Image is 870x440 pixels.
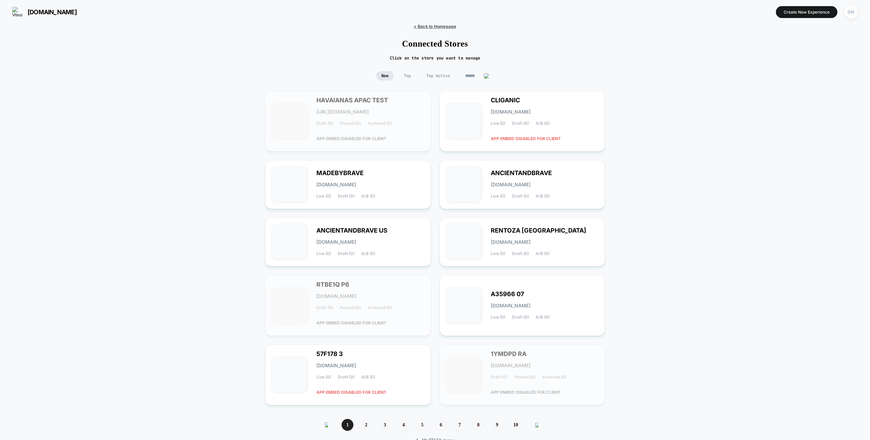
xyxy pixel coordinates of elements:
span: APP EMBED DISABLED FOR CLIENT [316,133,386,145]
span: 1YMDPD RA [491,352,526,356]
button: [DOMAIN_NAME] [10,6,79,17]
span: 10 [510,419,522,431]
span: Draft (0) [338,251,354,256]
img: RENTOZA_NIGERIA [447,225,481,259]
span: [DOMAIN_NAME] [316,182,356,187]
span: Top Active [421,71,455,81]
span: [DOMAIN_NAME] [316,363,356,368]
span: A/B (0) [536,121,550,126]
span: Live (0) [491,251,505,256]
img: RTBE1Q_P6 [272,288,306,322]
span: 3 [379,419,391,431]
span: 9 [491,419,503,431]
span: Live (0) [491,194,505,199]
span: [DOMAIN_NAME] [491,303,530,308]
span: Live (0) [491,121,505,126]
span: HAVAIANAS APAC TEST [316,98,388,103]
img: CLIGANIC [447,104,481,138]
span: [DOMAIN_NAME] [316,294,356,299]
span: < Back to Homepage [414,24,456,29]
span: Live (0) [316,194,331,199]
img: HAVAIANAS_APAC_TEST_1 [272,104,306,138]
span: APP EMBED DISABLED FOR CLIENT [316,317,386,329]
span: APP EMBED DISABLED FOR CLIENT [316,386,386,398]
span: [DOMAIN_NAME] [491,182,530,187]
span: Top [399,71,416,81]
div: OH [845,5,858,19]
span: Paused (0) [340,121,361,126]
img: ANCIENTANDBRAVE_US [272,225,306,259]
span: [DOMAIN_NAME] [491,363,530,368]
span: Draft (0) [316,305,333,310]
span: A35966 07 [491,292,524,297]
span: APP EMBED DISABLED FOR CLIENT [491,386,561,398]
span: APP EMBED DISABLED FOR CLIENT [491,133,561,145]
span: 57F178 3 [316,352,343,356]
span: Archived (0) [368,121,392,126]
span: 7 [454,419,466,431]
span: 2 [360,419,372,431]
span: 6 [435,419,447,431]
span: Draft (0) [512,251,529,256]
span: RENTOZA [GEOGRAPHIC_DATA] [491,228,586,233]
span: Paused (0) [340,305,361,310]
span: 5 [416,419,428,431]
span: ANCIENTANDBRAVE [491,171,552,175]
span: A/B (0) [536,315,550,320]
span: [DOMAIN_NAME] [491,109,530,114]
span: 8 [472,419,484,431]
img: ANCIENTANDBRAVE [447,167,481,201]
img: 1YMDPD_RA [447,358,481,392]
span: 4 [398,419,410,431]
span: Draft (0) [512,194,529,199]
img: pagination forward [535,423,538,427]
span: [DOMAIN_NAME] [316,240,356,244]
img: A35966_07 [447,288,481,322]
span: [DOMAIN_NAME] [491,240,530,244]
span: Live (0) [316,375,331,379]
span: [URL][DOMAIN_NAME] [316,109,369,114]
span: Draft (0) [512,315,529,320]
span: Draft (0) [512,121,529,126]
span: ANCIENTANDBRAVE US [316,228,387,233]
span: A/B (0) [361,194,375,199]
span: Draft (0) [491,375,507,379]
h2: Click on the store you want to manage [390,55,481,61]
span: Draft (0) [316,121,333,126]
span: Archived (0) [368,305,392,310]
span: Paused (0) [514,375,535,379]
span: Draft (0) [338,194,354,199]
span: A/B (0) [361,375,375,379]
img: edit [484,73,489,79]
span: MADEBYBRAVE [316,171,364,175]
span: 1 [342,419,353,431]
span: A/B (0) [361,251,375,256]
span: Archived (0) [542,375,566,379]
img: 57F178_3 [272,358,306,392]
span: Live (0) [316,251,331,256]
button: OH [842,5,860,19]
span: RTBE1Q P6 [316,282,349,287]
img: MADEBYBRAVE [272,167,306,201]
span: Draft (0) [338,375,354,379]
span: New [376,71,394,81]
span: CLIGANIC [491,98,520,103]
span: Live (0) [491,315,505,320]
img: Visually logo [12,7,22,17]
span: [DOMAIN_NAME] [28,9,77,16]
h1: Connected Stores [402,39,468,49]
span: A/B (0) [536,251,550,256]
button: Create New Experience [776,6,837,18]
span: A/B (0) [536,194,550,199]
